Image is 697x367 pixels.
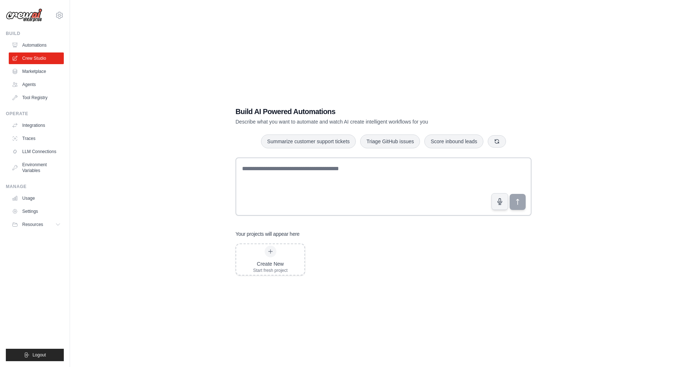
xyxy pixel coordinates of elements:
button: Resources [9,219,64,230]
a: Marketplace [9,66,64,77]
a: LLM Connections [9,146,64,157]
a: Settings [9,206,64,217]
p: Describe what you want to automate and watch AI create intelligent workflows for you [235,118,480,125]
div: Start fresh project [253,268,288,273]
div: Create New [253,260,288,268]
a: Automations [9,39,64,51]
button: Summarize customer support tickets [261,134,356,148]
button: Click to speak your automation idea [491,193,508,210]
button: Get new suggestions [488,135,506,148]
button: Triage GitHub issues [360,134,420,148]
img: Logo [6,8,42,22]
span: Resources [22,222,43,227]
button: Logout [6,349,64,361]
a: Environment Variables [9,159,64,176]
div: Build [6,31,64,36]
span: Logout [32,352,46,358]
button: Score inbound leads [424,134,483,148]
h1: Build AI Powered Automations [235,106,480,117]
a: Usage [9,192,64,204]
a: Traces [9,133,64,144]
a: Integrations [9,120,64,131]
div: Manage [6,184,64,190]
a: Tool Registry [9,92,64,104]
a: Agents [9,79,64,90]
a: Crew Studio [9,52,64,64]
h3: Your projects will appear here [235,230,300,238]
div: Operate [6,111,64,117]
